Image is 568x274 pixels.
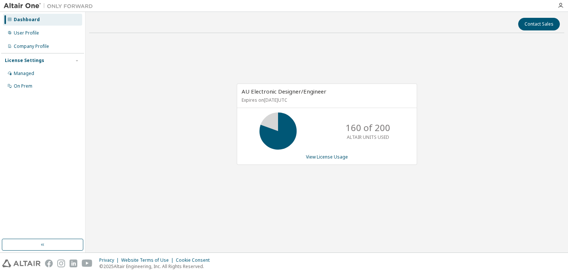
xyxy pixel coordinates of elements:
[4,2,97,10] img: Altair One
[242,97,410,103] p: Expires on [DATE] UTC
[5,58,44,63] div: License Settings
[99,257,121,263] div: Privacy
[99,263,214,270] p: © 2025 Altair Engineering, Inc. All Rights Reserved.
[45,260,53,267] img: facebook.svg
[14,30,39,36] div: User Profile
[346,121,390,134] p: 160 of 200
[14,71,34,76] div: Managed
[14,83,32,89] div: On Prem
[306,154,348,160] a: View License Usage
[121,257,176,263] div: Website Terms of Use
[347,134,389,140] p: ALTAIR UNITS USED
[82,260,93,267] img: youtube.svg
[70,260,77,267] img: linkedin.svg
[518,18,560,30] button: Contact Sales
[2,260,41,267] img: altair_logo.svg
[14,17,40,23] div: Dashboard
[176,257,214,263] div: Cookie Consent
[14,43,49,49] div: Company Profile
[242,88,326,95] span: AU Electronic Designer/Engineer
[57,260,65,267] img: instagram.svg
